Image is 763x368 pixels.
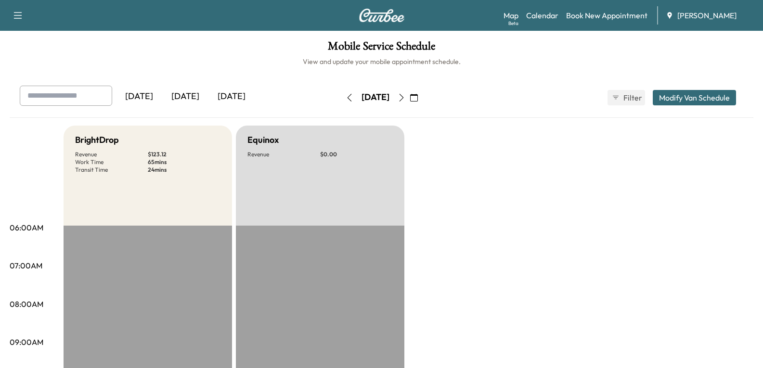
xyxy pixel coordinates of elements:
div: [DATE] [116,86,162,108]
p: Revenue [247,151,320,158]
p: 07:00AM [10,260,42,271]
button: Modify Van Schedule [653,90,736,105]
p: $ 123.12 [148,151,220,158]
div: [DATE] [162,86,208,108]
p: Revenue [75,151,148,158]
a: MapBeta [504,10,518,21]
a: Calendar [526,10,558,21]
p: Transit Time [75,166,148,174]
div: Beta [508,20,518,27]
h5: Equinox [247,133,279,147]
div: [DATE] [362,91,389,103]
div: [DATE] [208,86,255,108]
p: 06:00AM [10,222,43,233]
h1: Mobile Service Schedule [10,40,753,57]
p: 65 mins [148,158,220,166]
button: Filter [608,90,645,105]
span: Filter [623,92,641,103]
img: Curbee Logo [359,9,405,22]
p: 08:00AM [10,298,43,310]
p: $ 0.00 [320,151,393,158]
p: 24 mins [148,166,220,174]
p: 09:00AM [10,336,43,348]
h6: View and update your mobile appointment schedule. [10,57,753,66]
a: Book New Appointment [566,10,647,21]
h5: BrightDrop [75,133,119,147]
p: Work Time [75,158,148,166]
span: [PERSON_NAME] [677,10,737,21]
